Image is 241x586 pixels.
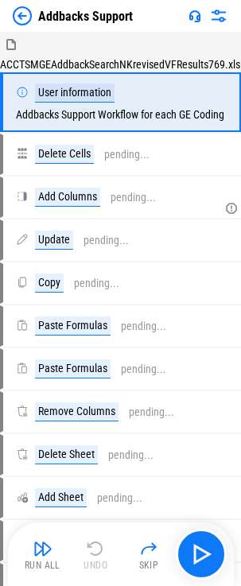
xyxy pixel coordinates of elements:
div: Add Sheet [35,488,87,507]
div: pending... [74,277,119,289]
div: Remove Columns [35,402,119,421]
div: Delete Cells [35,145,94,164]
img: Main button [189,541,214,567]
div: Paste Formulas [35,316,111,336]
img: Run All [33,539,52,558]
div: Delete Sheet [35,445,98,464]
img: Skip [139,539,158,558]
div: pending... [84,235,129,246]
div: Addbacks Support [38,9,133,24]
div: pending... [108,449,154,461]
button: Skip [123,535,174,573]
div: Addbacks Support Workflow for each GE Coding [16,83,224,121]
div: pending... [111,192,156,204]
div: pending... [104,149,150,161]
div: Update [35,231,73,250]
div: Run All [25,561,60,570]
div: Skip [139,561,159,570]
div: Add Columns [35,188,100,207]
div: pending... [97,492,142,504]
div: pending... [129,406,174,418]
svg: Adding a column to match the table structure of the Addbacks review file [225,202,238,215]
div: pending... [121,363,166,375]
div: Copy [35,274,64,293]
img: Back [13,6,32,25]
button: Run All [17,535,68,573]
img: Support [189,10,201,22]
div: User information [35,83,115,103]
div: Paste Formulas [35,359,111,378]
div: pending... [121,320,166,332]
img: Settings menu [209,6,228,25]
